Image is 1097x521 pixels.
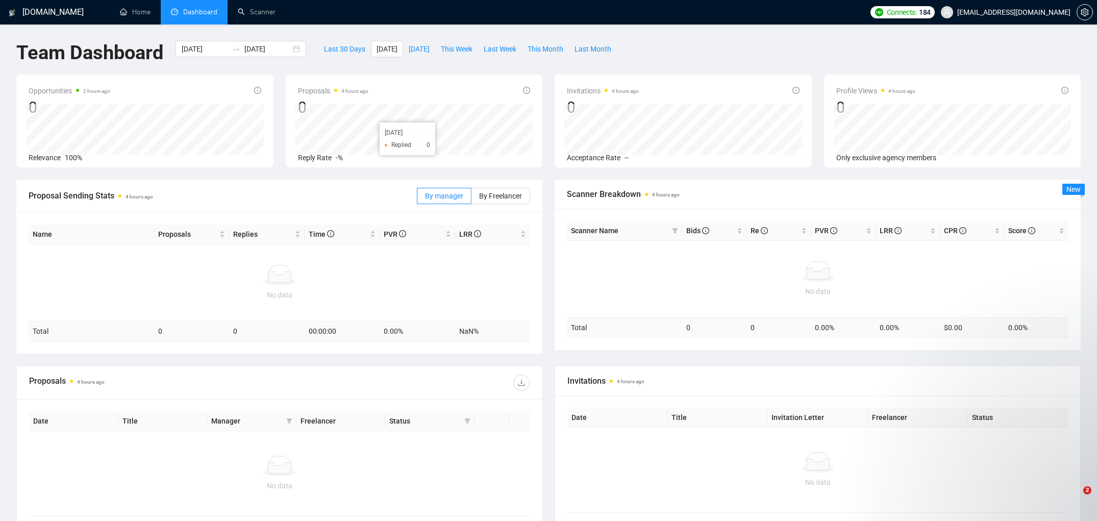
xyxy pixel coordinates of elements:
span: This Month [528,43,563,55]
span: filter [462,413,472,429]
time: 4 hours ago [612,88,639,94]
div: No data [33,289,526,301]
button: download [513,375,530,391]
th: Freelancer [296,411,386,431]
span: Time [309,230,334,238]
a: searchScanner [238,8,276,16]
span: filter [464,418,470,424]
td: 0 [746,317,811,337]
button: Last Week [478,41,522,57]
span: info-circle [702,227,709,234]
span: Scanner Name [571,227,618,235]
span: info-circle [792,87,800,94]
th: Title [118,411,208,431]
span: This Week [441,43,472,55]
span: New [1066,185,1081,193]
span: -- [625,154,629,162]
button: [DATE] [371,41,403,57]
img: logo [9,5,16,21]
span: Proposals [158,229,217,240]
span: [DATE] [409,43,430,55]
td: Total [29,321,154,341]
span: info-circle [894,227,902,234]
a: setting [1077,8,1093,16]
span: [DATE] [377,43,397,55]
span: Status [389,415,460,427]
span: By manager [425,192,463,200]
th: Proposals [154,225,229,244]
div: No data [576,477,1060,488]
span: -% [336,154,343,162]
th: Date [567,408,667,428]
span: dashboard [171,8,178,15]
span: Invitations [567,375,1068,387]
span: Replies [233,229,292,240]
time: 4 hours ago [652,192,680,197]
span: Acceptance Rate [567,154,620,162]
th: Manager [207,411,296,431]
td: 0.00 % [876,317,940,337]
span: Opportunities [29,85,110,97]
span: Proposal Sending Stats [29,189,417,202]
span: Last 30 Days [324,43,365,55]
time: 4 hours ago [77,379,105,385]
span: Bids [686,227,709,235]
button: Last 30 Days [318,41,371,57]
td: 0.00 % [811,317,875,337]
iframe: To enrich screen reader interactions, please activate Accessibility in Grammarly extension settings [1062,486,1087,511]
span: 0 [427,140,430,150]
div: [DATE] [385,128,430,138]
span: filter [284,413,294,429]
span: info-circle [399,230,406,237]
span: setting [1077,8,1092,16]
th: Date [29,411,118,431]
span: info-circle [523,87,530,94]
div: 0 [298,98,368,117]
span: Last Week [484,43,516,55]
th: Freelancer [868,408,968,428]
span: Reply Rate [298,154,332,162]
button: [DATE] [403,41,435,57]
td: 0.00 % [380,321,455,341]
span: LRR [880,227,902,235]
a: homeHome [120,8,151,16]
span: Dashboard [183,8,217,16]
span: PVR [384,230,406,238]
span: Proposals [298,85,368,97]
span: filter [286,418,292,424]
span: user [943,9,951,16]
span: Re [751,227,768,235]
span: info-circle [761,227,768,234]
td: Total [567,317,682,337]
td: 0 [682,317,746,337]
th: Replies [229,225,304,244]
li: Replied [385,140,430,150]
span: PVR [815,227,837,235]
td: 00:00:00 [305,321,380,341]
time: 4 hours ago [617,379,644,384]
div: Proposals [29,375,280,391]
span: Scanner Breakdown [567,188,1068,201]
span: LRR [459,230,481,238]
div: No data [571,286,1064,297]
th: Title [667,408,767,428]
th: Status [968,408,1068,428]
input: Start date [182,43,228,55]
td: NaN % [455,321,531,341]
time: 4 hours ago [888,88,915,94]
div: No data [37,480,521,491]
div: 0 [567,98,639,117]
span: info-circle [830,227,837,234]
td: 0.00 % [1004,317,1068,337]
h1: Team Dashboard [16,41,163,65]
input: End date [244,43,291,55]
span: Score [1008,227,1035,235]
time: 2 hours ago [83,88,110,94]
time: 4 hours ago [341,88,368,94]
th: Invitation Letter [767,408,867,428]
td: $ 0.00 [940,317,1004,337]
td: 0 [154,321,229,341]
button: Last Month [569,41,617,57]
button: setting [1077,4,1093,20]
span: Profile Views [836,85,915,97]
